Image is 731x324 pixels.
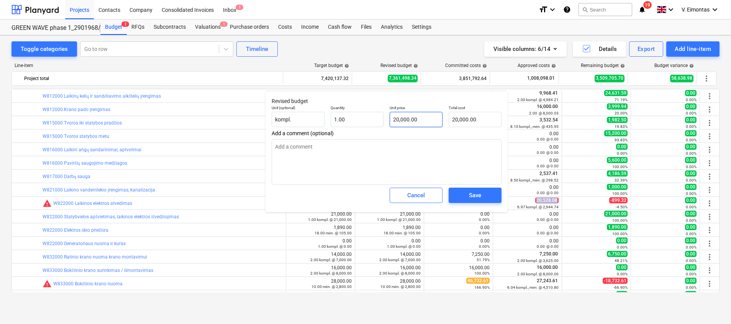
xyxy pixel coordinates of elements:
span: 1,890.00 [607,224,628,230]
small: 0.00% [479,244,490,249]
small: 100.00% [612,218,628,223]
span: Committed costs exceed revised budget [43,199,52,208]
span: More actions [705,199,714,208]
small: 18.00 mėn. @ 105.00 [315,231,352,235]
div: Cancel [407,190,425,200]
span: help [619,64,625,68]
div: 0.00 [496,211,559,222]
div: 28,000.00 [380,278,421,289]
button: Add line-item [666,41,720,57]
span: More actions [705,239,714,248]
div: 1,890.00 [289,225,352,236]
span: help [550,64,556,68]
div: Target budget [314,63,349,68]
small: 0.00% [479,218,490,222]
small: 0.00% [686,259,697,263]
div: 0.00 [496,144,559,155]
span: 9,968.41 [539,90,559,96]
p: Total cost [449,105,502,112]
span: 0.00 [616,237,628,244]
span: 0.00 [685,291,697,297]
span: Committed costs exceed revised budget [43,279,52,288]
small: 10.00 mėn. @ 2,800.00 [380,285,421,289]
div: 0.00 [387,238,421,249]
span: 3,509,705.70 [595,75,624,82]
small: 0.00% [686,272,697,276]
small: 71.19% [615,98,628,102]
small: 48.21% [615,259,628,263]
span: 27,243.61 [536,278,559,283]
span: 24,631.59 [604,90,628,96]
span: -899.32 [609,197,628,203]
small: 2.00 kompl. @ 3,625.00 [517,259,559,263]
small: 1.00 kompl. @ 21,000.00 [308,218,352,222]
span: 0.00 [685,130,697,136]
span: 4,186.59 [607,170,628,177]
span: 0.00 [616,144,628,150]
div: Settings [407,20,436,35]
div: Costs [274,20,297,35]
iframe: Chat Widget [693,287,731,324]
small: 100.00% [612,191,628,196]
span: 5,600.00 [607,157,628,163]
small: 1.00 kompl. @ 0.00 [318,244,352,249]
span: 0.00 [685,184,697,190]
span: 0.00 [685,224,697,230]
small: 100.00% [612,232,628,236]
span: More actions [705,212,714,221]
small: 6.04 kompl., mėn. @ 4,510.80 [507,285,559,290]
span: 0.00 [685,211,697,217]
a: Analytics [376,20,407,35]
a: Cash flow [323,20,356,35]
span: help [481,64,487,68]
span: More actions [705,185,714,195]
small: 0.00 @ 0.00 [537,218,559,222]
div: 0.00 [496,238,559,249]
small: 0.00 @ 0.00 [537,191,559,195]
small: 2.00 @ 8,000.03 [529,111,559,115]
div: 0.00 [496,185,559,195]
span: 2 [121,21,129,27]
small: 1.00 kompl. @ 0.00 [387,244,421,249]
small: 0.00 @ 0.00 [537,151,559,155]
span: help [412,64,418,68]
span: 0.00 [685,251,697,257]
small: 10.00 mėn. @ 2,800.00 [311,285,352,289]
p: Unit (optional) [272,105,325,112]
div: Budget [100,20,127,35]
div: 16,000.00 [427,265,490,276]
span: 0.00 [685,117,697,123]
small: 18.00 mėn. @ 105.00 [384,231,421,235]
small: 0.00% [686,232,697,236]
a: Subcontracts [149,20,190,35]
div: 0.00 [496,292,559,303]
small: 2.00 kompl. @ 8,000.00 [379,271,421,275]
div: Details [582,44,617,54]
div: Valuations [190,20,225,35]
span: Add a comment (optional) [272,130,502,136]
div: Add line-item [675,44,711,54]
button: Details [573,41,626,57]
div: 0.00 [427,211,490,222]
small: 166.90% [474,285,490,290]
small: 6.97 kompl. @ 2,944.74 [517,205,559,209]
div: 16,000.00 [289,265,352,276]
span: 16,000.00 [536,104,559,109]
a: W812000 Krano pado įrengimas [43,107,110,112]
small: 2.00 kompl. @ 7,000.00 [310,258,352,262]
div: 14,000.00 [289,252,352,262]
small: -4.50% [616,205,628,209]
a: W822000 Statybvietės apšvietimas, laikinos elektros išvedžiojimas [43,214,179,219]
div: 0.00 [427,225,490,236]
span: More actions [705,105,714,114]
a: W822000 Elektros ūkio priežiūra [43,227,108,233]
button: Save [449,188,502,203]
small: 0.00% [617,272,628,276]
a: W815000 Tvoros iki statybos pradžios [43,120,122,126]
small: 0.00% [686,151,697,155]
small: 0.00% [686,245,697,249]
span: 16,000.00 [536,265,559,270]
span: 0.00 [685,144,697,150]
small: 0.00% [617,151,628,155]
